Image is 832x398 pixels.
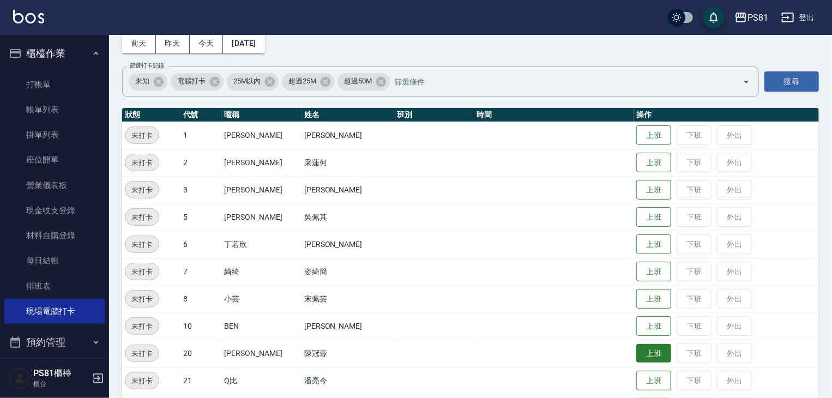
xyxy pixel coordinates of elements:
th: 姓名 [302,108,394,122]
button: 上班 [636,316,671,336]
button: 上班 [636,289,671,309]
a: 營業儀表板 [4,173,105,198]
button: 報表及分析 [4,357,105,385]
div: 25M以內 [227,73,279,91]
button: 上班 [636,234,671,255]
button: 上班 [636,153,671,173]
span: 未打卡 [125,348,159,359]
div: PS81 [747,11,768,25]
span: 未打卡 [125,130,159,141]
span: 未打卡 [125,266,159,278]
a: 材料自購登錄 [4,223,105,248]
button: 搜尋 [764,71,819,92]
td: [PERSON_NAME] [302,312,394,340]
td: 3 [180,176,222,203]
span: 未打卡 [125,184,159,196]
label: 篩選打卡記錄 [130,62,164,70]
div: 超過50M [337,73,390,91]
td: 21 [180,367,222,394]
td: 1 [180,122,222,149]
th: 班別 [394,108,474,122]
button: PS81 [730,7,773,29]
button: 預約管理 [4,328,105,357]
td: Q比 [222,367,302,394]
span: 超過50M [337,76,378,87]
span: 超過25M [282,76,323,87]
td: 丁若欣 [222,231,302,258]
button: 昨天 [156,33,190,53]
span: 未打卡 [125,157,159,168]
td: 8 [180,285,222,312]
h5: PS81櫃檯 [33,368,89,379]
a: 座位開單 [4,147,105,172]
a: 現金收支登錄 [4,198,105,223]
button: 今天 [190,33,224,53]
td: [PERSON_NAME] [302,122,394,149]
td: 6 [180,231,222,258]
td: 采蓮何 [302,149,394,176]
td: [PERSON_NAME] [222,203,302,231]
td: BEN [222,312,302,340]
button: save [703,7,725,28]
div: 超過25M [282,73,334,91]
a: 帳單列表 [4,97,105,122]
th: 狀態 [122,108,180,122]
button: 登出 [777,8,819,28]
th: 操作 [634,108,819,122]
a: 打帳單 [4,72,105,97]
span: 電腦打卡 [171,76,212,87]
button: 上班 [636,262,671,282]
a: 現場電腦打卡 [4,299,105,324]
span: 未知 [129,76,156,87]
td: 小芸 [222,285,302,312]
td: 10 [180,312,222,340]
span: 未打卡 [125,212,159,223]
td: [PERSON_NAME] [222,149,302,176]
td: 綺綺 [222,258,302,285]
span: 未打卡 [125,375,159,387]
td: [PERSON_NAME] [302,176,394,203]
td: [PERSON_NAME] [302,231,394,258]
a: 每日結帳 [4,248,105,273]
button: Open [738,73,755,91]
button: 上班 [636,371,671,391]
th: 代號 [180,108,222,122]
td: [PERSON_NAME] [222,122,302,149]
td: 潘亮今 [302,367,394,394]
th: 時間 [474,108,634,122]
td: 吳佩其 [302,203,394,231]
td: 姿綺簡 [302,258,394,285]
img: Person [9,367,31,389]
span: 25M以內 [227,76,268,87]
button: 上班 [636,207,671,227]
a: 排班表 [4,274,105,299]
td: 宋佩芸 [302,285,394,312]
td: [PERSON_NAME] [222,340,302,367]
p: 櫃台 [33,379,89,389]
td: 陳冠蓉 [302,340,394,367]
td: 5 [180,203,222,231]
button: 前天 [122,33,156,53]
td: 7 [180,258,222,285]
button: 上班 [636,125,671,146]
th: 暱稱 [222,108,302,122]
input: 篩選條件 [391,72,724,91]
button: 上班 [636,344,671,363]
img: Logo [13,10,44,23]
td: 20 [180,340,222,367]
button: 櫃檯作業 [4,39,105,68]
a: 掛單列表 [4,122,105,147]
td: 2 [180,149,222,176]
div: 未知 [129,73,167,91]
button: [DATE] [223,33,264,53]
span: 未打卡 [125,239,159,250]
span: 未打卡 [125,321,159,332]
span: 未打卡 [125,293,159,305]
div: 電腦打卡 [171,73,224,91]
td: [PERSON_NAME] [222,176,302,203]
button: 上班 [636,180,671,200]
